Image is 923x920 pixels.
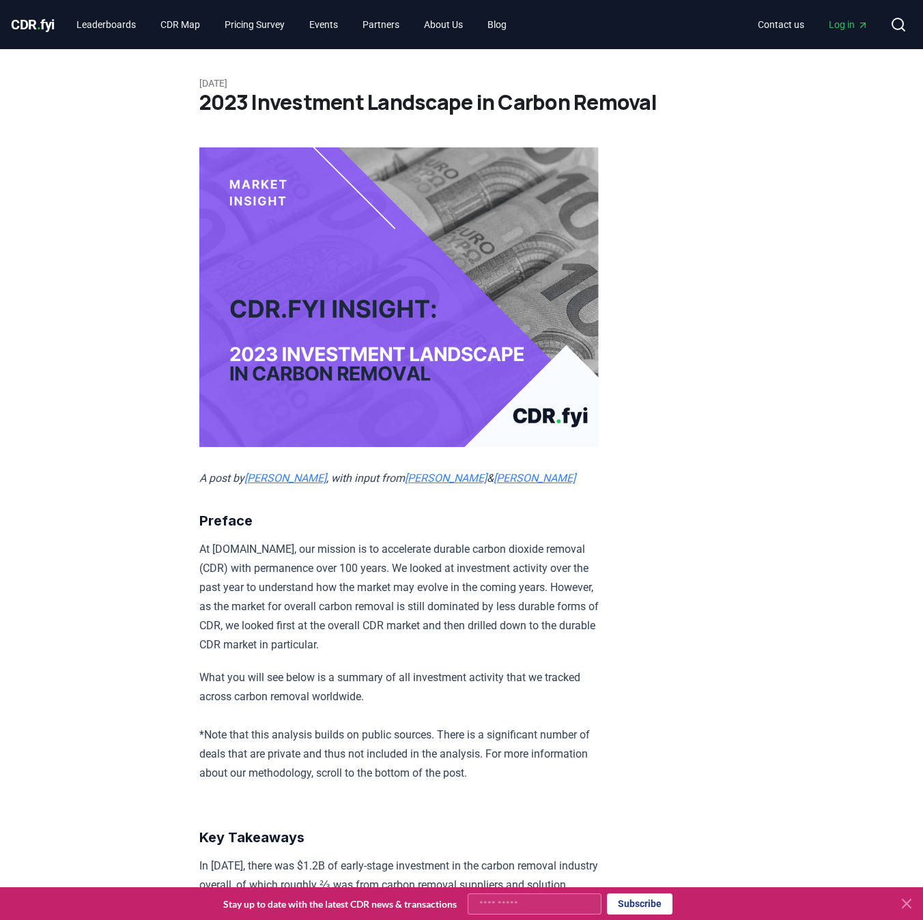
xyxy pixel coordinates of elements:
[747,12,815,37] a: Contact us
[477,12,517,37] a: Blog
[405,472,487,485] a: [PERSON_NAME]
[11,15,55,34] a: CDR.fyi
[11,16,55,33] span: CDR fyi
[199,472,576,485] em: A post by , with input from &
[244,472,326,485] a: [PERSON_NAME]
[214,12,296,37] a: Pricing Survey
[199,76,724,90] p: [DATE]
[298,12,349,37] a: Events
[199,147,599,447] img: blog post image
[818,12,879,37] a: Log in
[199,540,599,655] p: At [DOMAIN_NAME], our mission is to accelerate durable carbon dioxide removal (CDR) with permanen...
[413,12,474,37] a: About Us
[150,12,211,37] a: CDR Map
[66,12,147,37] a: Leaderboards
[37,16,41,33] span: .
[199,829,304,846] strong: Key Takeaways
[352,12,410,37] a: Partners
[66,12,517,37] nav: Main
[747,12,879,37] nav: Main
[199,668,599,783] p: What you will see below is a summary of all investment activity that we tracked across carbon rem...
[199,857,599,914] p: In [DATE], there was $1.2B of early-stage investment in the carbon removal industry overall, of w...
[829,18,868,31] span: Log in
[199,90,724,115] h1: 2023 Investment Landscape in Carbon Removal
[199,513,253,529] strong: Preface
[494,472,576,485] a: [PERSON_NAME]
